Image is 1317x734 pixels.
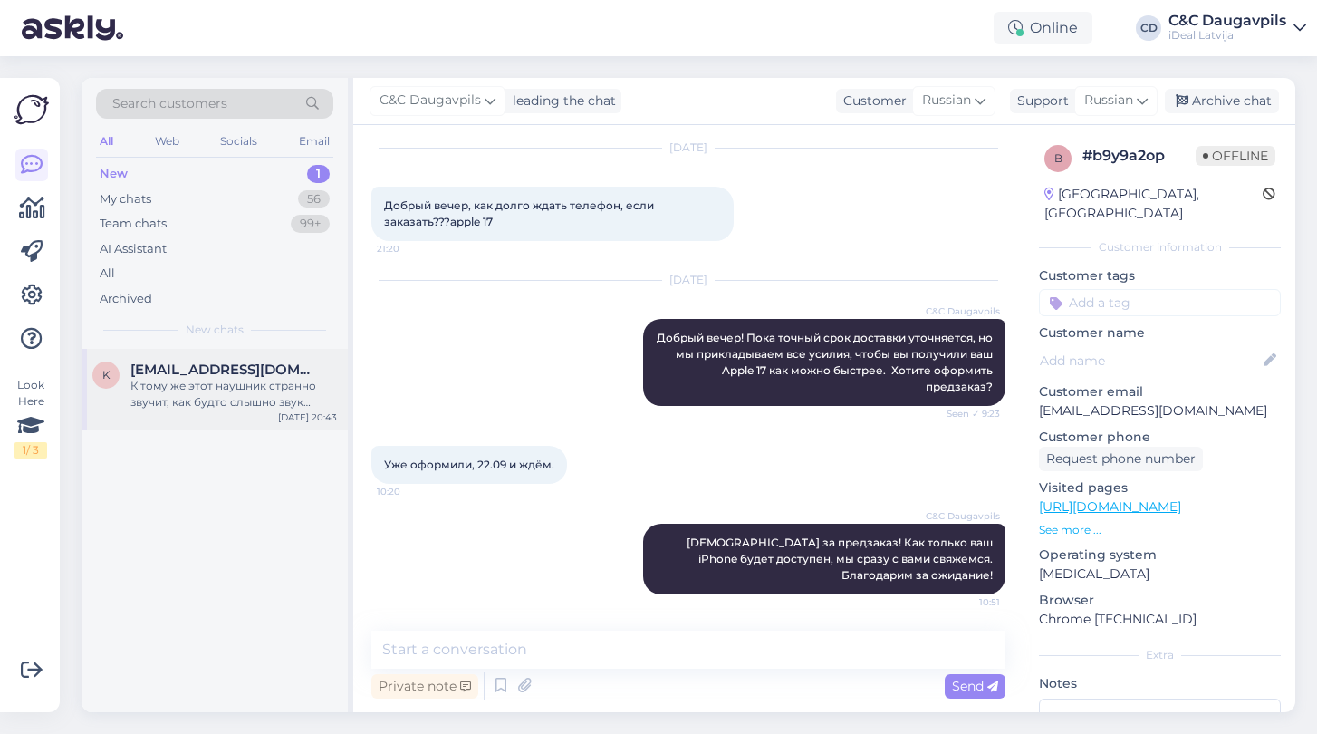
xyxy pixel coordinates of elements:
[384,458,554,471] span: Уже оформили, 22.09 и ждём.
[1168,28,1286,43] div: iDeal Latvija
[836,92,907,111] div: Customer
[377,242,445,256] span: 21:20
[130,378,337,410] div: К тому же этот наушник странно звучит, как будто слышно звук прилипания и отлипания при легком на...
[1039,498,1181,515] a: [URL][DOMAIN_NAME]
[371,272,1005,288] div: [DATE]
[1039,447,1203,471] div: Request phone number
[1039,522,1281,538] p: See more ...
[1039,591,1281,610] p: Browser
[384,198,657,228] span: Добрый вечер, как долго ждать телефон, если заказать???apple 17
[100,265,115,283] div: All
[371,674,478,699] div: Private note
[922,91,971,111] span: Russian
[932,407,1000,420] span: Seen ✓ 9:23
[1039,565,1281,584] p: [MEDICAL_DATA]
[291,215,330,233] div: 99+
[14,442,47,459] div: 1 / 3
[926,304,1000,318] span: C&C Daugavpils
[1054,151,1062,165] span: b
[14,377,47,459] div: Look Here
[100,290,152,308] div: Archived
[102,368,111,381] span: k
[687,536,995,582] span: [DEMOGRAPHIC_DATA] за предзаказ! Как только ваш iPhone будет доступен, мы сразу с вами свяжемся. ...
[278,410,337,424] div: [DATE] 20:43
[1168,14,1306,43] a: C&C DaugavpilsiDeal Latvija
[100,215,167,233] div: Team chats
[96,130,117,153] div: All
[1039,239,1281,256] div: Customer information
[657,331,995,393] span: Добрый вечер! Пока точный срок доставки уточняется, но мы прикладываем все усилия, чтобы вы получ...
[1082,145,1196,167] div: # b9y9a2op
[112,94,227,113] span: Search customers
[298,190,330,208] div: 56
[1039,428,1281,447] p: Customer phone
[1039,324,1281,343] p: Customer name
[1040,351,1260,371] input: Add name
[505,92,616,111] div: leading the chat
[151,130,183,153] div: Web
[1010,92,1069,111] div: Support
[1039,478,1281,497] p: Visited pages
[1039,546,1281,565] p: Operating system
[186,322,244,338] span: New chats
[952,678,998,694] span: Send
[1039,289,1281,316] input: Add a tag
[1136,15,1161,41] div: CD
[307,165,330,183] div: 1
[1044,185,1263,223] div: [GEOGRAPHIC_DATA], [GEOGRAPHIC_DATA]
[14,92,49,127] img: Askly Logo
[1084,91,1133,111] span: Russian
[380,91,481,111] span: C&C Daugavpils
[216,130,261,153] div: Socials
[1039,647,1281,663] div: Extra
[1039,401,1281,420] p: [EMAIL_ADDRESS][DOMAIN_NAME]
[100,165,128,183] div: New
[932,595,1000,609] span: 10:51
[1165,89,1279,113] div: Archive chat
[130,362,319,378] span: kun0ntus@gmail.com
[1039,382,1281,401] p: Customer email
[994,12,1092,44] div: Online
[1196,146,1275,166] span: Offline
[1039,610,1281,629] p: Chrome [TECHNICAL_ID]
[1039,266,1281,285] p: Customer tags
[295,130,333,153] div: Email
[100,190,151,208] div: My chats
[1039,674,1281,693] p: Notes
[1168,14,1286,28] div: C&C Daugavpils
[377,485,445,498] span: 10:20
[926,509,1000,523] span: C&C Daugavpils
[100,240,167,258] div: AI Assistant
[371,140,1005,156] div: [DATE]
